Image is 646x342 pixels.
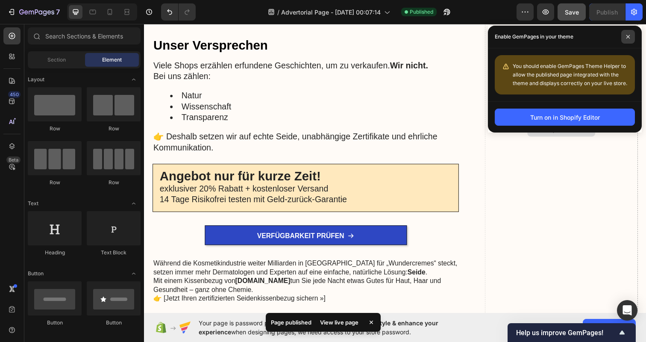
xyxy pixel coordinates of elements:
[3,3,64,21] button: 7
[6,156,21,163] div: Beta
[495,32,573,41] p: Enable GemPages in your theme
[277,8,279,17] span: /
[269,250,287,257] strong: Seide
[9,110,320,132] p: 👉 Deshalb setzen wir auf echte Seide, unabhängige Zertifikate und ehrliche Kommunikation.
[28,125,82,133] div: Row
[87,179,141,186] div: Row
[87,125,141,133] div: Row
[16,163,314,174] p: exklusiver 20% Rabatt + kostenloser Versand
[28,76,44,83] span: Layout
[251,38,290,47] strong: Wir nicht.
[583,319,636,336] button: Allow access
[617,300,637,321] div: Open Intercom Messenger
[87,249,141,256] div: Text Block
[516,329,617,337] span: Help us improve GemPages!
[16,174,314,185] p: 14 Tage Risikofrei testen mit Geld-zurück-Garantie
[495,109,635,126] button: Turn on in Shopify Editor
[9,241,320,259] p: Während die Kosmetikindustrie weiter Milliarden in [GEOGRAPHIC_DATA] für „Wundercremes“ steckt, s...
[315,316,364,328] div: View live page
[199,318,472,336] span: Your page is password protected. To when designing pages, we need access to your store password.
[28,179,82,186] div: Row
[102,56,122,64] span: Element
[271,318,311,327] p: Page published
[87,319,141,327] div: Button
[47,56,66,64] span: Section
[410,8,433,16] span: Published
[16,149,180,163] strong: Angebot nur für kurze Zeit!
[26,90,320,101] li: Transparenz
[28,319,82,327] div: Button
[9,277,320,286] p: 👉 [Jetzt Ihren zertifizierten Seidenkissenbezug sichern »]
[565,9,579,16] span: Save
[9,259,320,277] p: Mit einem Kissenbezug von tun Sie jede Nacht etwas Gutes für Haut, Haar und Gesundheit – ganz ohn...
[281,8,381,17] span: Advertorial Page - [DATE] 00:07:14
[530,113,600,122] div: Turn on in Shopify Editor
[596,8,618,17] div: Publish
[62,206,268,227] a: VERFÜGBARKEIT PRÜFEN
[8,91,21,98] div: 450
[56,7,60,17] p: 7
[513,63,627,86] span: You should enable GemPages Theme Helper to allow the published page integrated with the theme and...
[127,197,141,210] span: Toggle open
[516,327,627,338] button: Show survey - Help us improve GemPages!
[28,200,38,207] span: Text
[127,73,141,86] span: Toggle open
[26,68,320,79] li: Natur
[28,249,82,256] div: Heading
[28,270,44,277] span: Button
[558,3,586,21] button: Save
[144,24,646,313] iframe: Design area
[28,27,141,44] input: Search Sections & Elements
[589,3,625,21] button: Publish
[93,259,150,266] strong: [DOMAIN_NAME]
[26,79,320,90] li: Wissenschaft
[408,105,454,112] div: Drop element here
[161,3,196,21] div: Undo/Redo
[115,212,204,221] p: VERFÜGBARKEIT PRÜFEN
[127,267,141,280] span: Toggle open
